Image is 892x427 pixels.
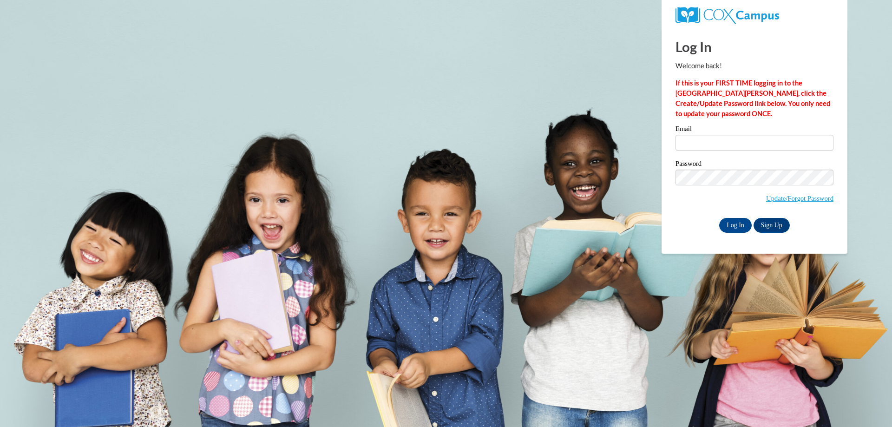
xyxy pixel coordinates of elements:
[676,37,833,56] h1: Log In
[676,160,833,170] label: Password
[754,218,790,233] a: Sign Up
[719,218,752,233] input: Log In
[676,79,830,118] strong: If this is your FIRST TIME logging in to the [GEOGRAPHIC_DATA][PERSON_NAME], click the Create/Upd...
[676,125,833,135] label: Email
[766,195,833,202] a: Update/Forgot Password
[676,11,779,19] a: COX Campus
[676,7,779,24] img: COX Campus
[676,61,833,71] p: Welcome back!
